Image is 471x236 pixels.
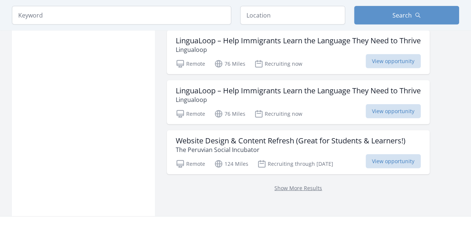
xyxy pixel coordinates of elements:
p: 76 Miles [214,109,245,118]
p: Recruiting now [254,109,302,118]
a: Website Design & Content Refresh (Great for Students & Learners!) The Peruvian Social Incubator R... [167,130,430,174]
p: Recruiting now [254,59,302,68]
input: Keyword [12,6,231,25]
button: Search [354,6,459,25]
p: Lingualoop [176,45,421,54]
p: Remote [176,159,205,168]
input: Location [240,6,345,25]
p: 124 Miles [214,159,248,168]
p: 76 Miles [214,59,245,68]
p: Recruiting through [DATE] [257,159,333,168]
span: Search [392,11,412,20]
span: View opportunity [366,54,421,68]
p: The Peruvian Social Incubator [176,145,405,154]
a: LinguaLoop – Help Immigrants Learn the Language They Need to Thrive Lingualoop Remote 76 Miles Re... [167,30,430,74]
p: Lingualoop [176,95,421,104]
span: View opportunity [366,104,421,118]
h3: LinguaLoop – Help Immigrants Learn the Language They Need to Thrive [176,86,421,95]
p: Remote [176,59,205,68]
h3: Website Design & Content Refresh (Great for Students & Learners!) [176,136,405,145]
h3: LinguaLoop – Help Immigrants Learn the Language They Need to Thrive [176,36,421,45]
a: Show More Results [274,184,322,192]
span: View opportunity [366,154,421,168]
p: Remote [176,109,205,118]
a: LinguaLoop – Help Immigrants Learn the Language They Need to Thrive Lingualoop Remote 76 Miles Re... [167,80,430,124]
